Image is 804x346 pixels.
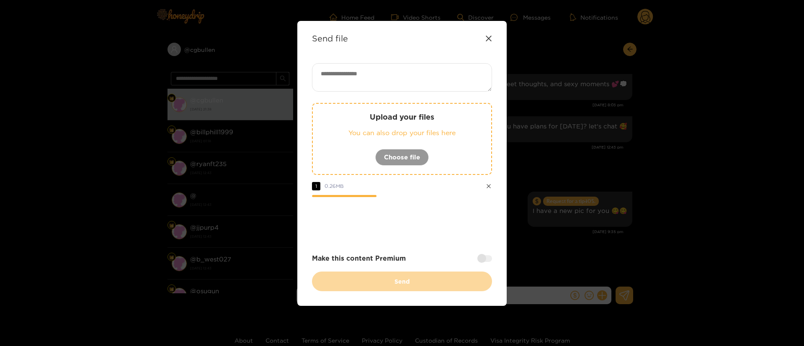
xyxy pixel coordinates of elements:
p: Upload your files [330,112,474,122]
strong: Send file [312,33,348,43]
p: You can also drop your files here [330,128,474,138]
button: Choose file [375,149,429,166]
button: Send [312,272,492,291]
span: 0.26 MB [325,183,344,189]
span: 1 [312,182,320,190]
strong: Make this content Premium [312,254,406,263]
